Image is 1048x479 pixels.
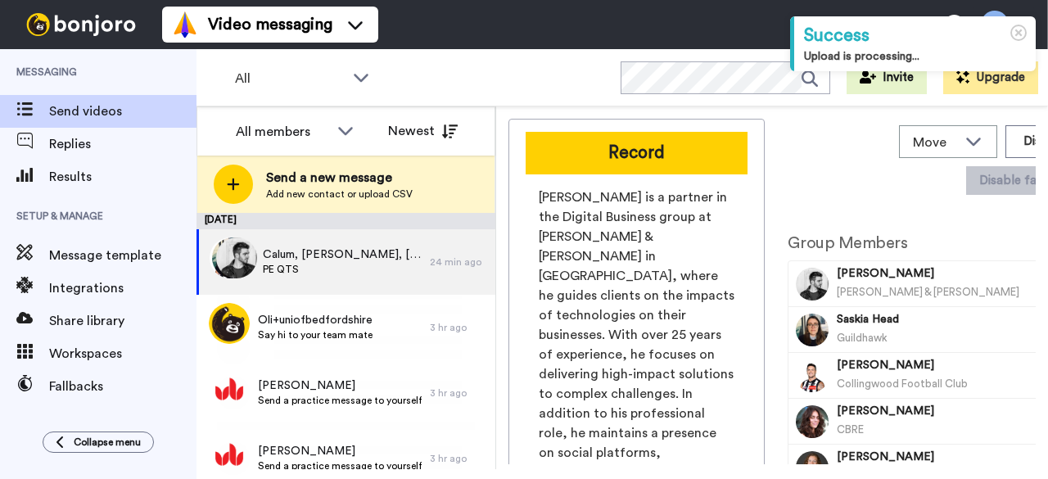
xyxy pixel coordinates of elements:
img: Image of Kayla Rix [796,405,829,438]
span: Move [913,133,957,152]
img: 11b84726-32d3-41e8-97d1-6a2deba82abb.jpg [216,237,257,278]
span: PE QTS [263,263,422,276]
span: Send a practice message to yourself [258,459,422,472]
span: [PERSON_NAME] & [PERSON_NAME] [837,287,1019,297]
div: 3 hr ago [430,452,487,465]
span: Add new contact or upload CSV [266,188,413,201]
button: Upgrade [943,61,1038,94]
span: Video messaging [208,13,332,36]
div: 3 hr ago [430,386,487,400]
div: All members [236,122,329,142]
span: [PERSON_NAME] [258,443,422,459]
img: vm-color.svg [172,11,198,38]
span: Collapse menu [74,436,141,449]
button: Invite [847,61,927,94]
span: CBRE [837,424,864,435]
span: Workspaces [49,344,196,364]
span: Guildhawk [837,332,888,343]
div: 24 min ago [430,255,487,269]
img: 54b1a759-011f-45be-bb33-b09e132d62ea.png [209,303,250,344]
div: Upload is processing... [804,48,1026,65]
span: Fallbacks [49,377,196,396]
img: b53ab07a-f943-4dc7-8bbe-f44184e4c444.png [209,434,250,475]
span: Say hi to your team mate [258,328,373,341]
img: Image of Jack Crisp [796,359,829,392]
span: [PERSON_NAME] [258,377,422,394]
span: All [235,69,345,88]
img: 2031d80c-ff84-404a-aff9-f46f04c00823.jpg [212,237,253,278]
span: Message template [49,246,196,265]
span: Oli+uniofbedfordshire [258,312,373,328]
div: 3 hr ago [430,321,487,334]
button: Newest [376,115,470,147]
span: Integrations [49,278,196,298]
button: Collapse menu [43,432,154,453]
span: Send a practice message to yourself [258,394,422,407]
span: Collingwood Football Club [837,378,968,389]
div: [DATE] [196,213,495,229]
span: Send videos [49,102,196,121]
img: Image of Saskia Head [796,314,829,346]
span: Calum, [PERSON_NAME], [PERSON_NAME] & 21 others [263,246,422,263]
img: Image of Calum Murray [796,268,829,301]
img: bj-logo-header-white.svg [20,13,142,36]
img: 23ecbd08-9fd5-4462-809d-ee5074c96d20.jpg [210,237,251,278]
span: Results [49,167,196,187]
span: Replies [49,134,196,154]
img: 383c6af3-250e-40ba-bccf-1330c28ec5c8.png [209,368,250,409]
button: Record [526,132,748,174]
span: Send a new message [266,168,413,188]
div: Success [804,23,1026,48]
span: Share library [49,311,196,331]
